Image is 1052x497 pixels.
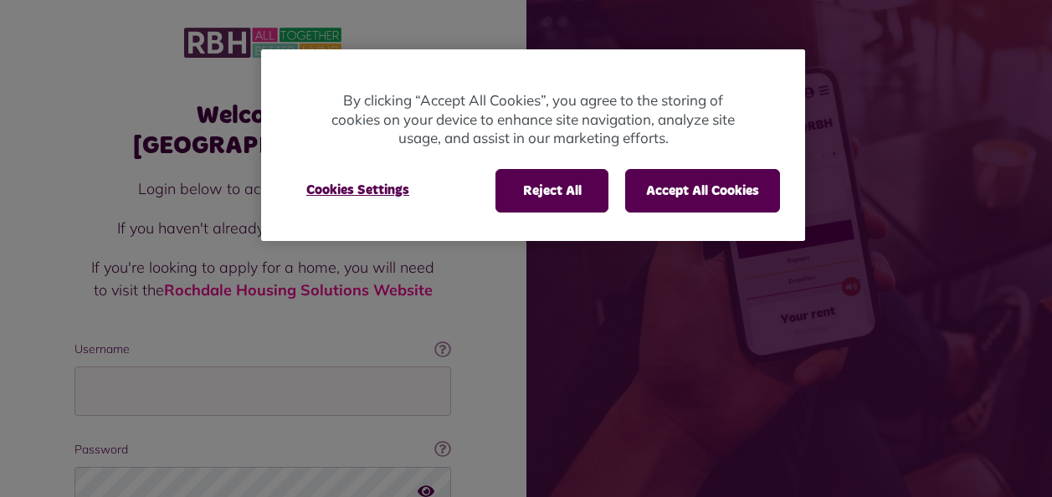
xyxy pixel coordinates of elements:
[261,49,805,241] div: Cookie banner
[261,49,805,241] div: Privacy
[328,91,738,148] p: By clicking “Accept All Cookies”, you agree to the storing of cookies on your device to enhance s...
[286,169,429,211] button: Cookies Settings
[625,169,780,213] button: Accept All Cookies
[495,169,608,213] button: Reject All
